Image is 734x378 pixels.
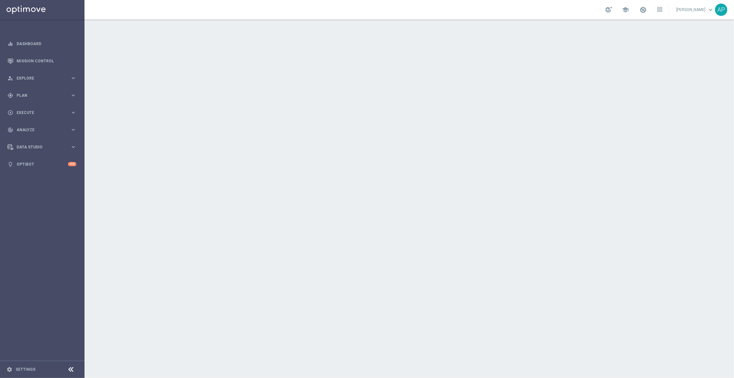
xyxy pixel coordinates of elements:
[7,367,12,372] i: settings
[7,110,13,116] i: play_circle_outline
[70,144,76,150] i: keyboard_arrow_right
[7,110,70,116] div: Execute
[622,6,629,13] span: school
[17,128,70,132] span: Analyze
[7,58,77,64] button: Mission Control
[715,4,727,16] div: AP
[7,52,76,69] div: Mission Control
[16,368,35,372] a: Settings
[70,109,76,116] i: keyboard_arrow_right
[7,41,77,46] button: equalizer Dashboard
[7,127,77,132] button: track_changes Analyze keyboard_arrow_right
[70,127,76,133] i: keyboard_arrow_right
[7,127,13,133] i: track_changes
[17,94,70,97] span: Plan
[70,75,76,81] i: keyboard_arrow_right
[7,145,77,150] button: Data Studio keyboard_arrow_right
[70,92,76,98] i: keyboard_arrow_right
[7,93,70,98] div: Plan
[7,110,77,115] button: play_circle_outline Execute keyboard_arrow_right
[7,161,13,167] i: lightbulb
[7,144,70,150] div: Data Studio
[17,156,68,173] a: Optibot
[7,75,13,81] i: person_search
[7,41,13,47] i: equalizer
[7,35,76,52] div: Dashboard
[707,6,714,13] span: keyboard_arrow_down
[17,145,70,149] span: Data Studio
[7,75,70,81] div: Explore
[7,156,76,173] div: Optibot
[7,162,77,167] button: lightbulb Optibot +10
[17,111,70,115] span: Execute
[17,35,76,52] a: Dashboard
[7,93,77,98] button: gps_fixed Plan keyboard_arrow_right
[17,76,70,80] span: Explore
[676,5,715,15] a: [PERSON_NAME]keyboard_arrow_down
[7,127,70,133] div: Analyze
[17,52,76,69] a: Mission Control
[7,93,13,98] i: gps_fixed
[7,76,77,81] button: person_search Explore keyboard_arrow_right
[68,162,76,166] div: +10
